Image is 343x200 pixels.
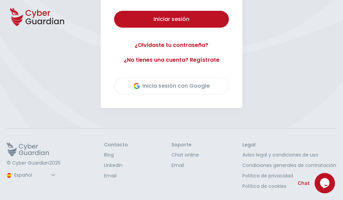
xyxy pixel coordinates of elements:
a: ¿No tienes una cuenta? Regístrate [114,56,229,64]
a: Email [171,162,199,169]
a: LinkedIn [104,162,128,169]
a: Política de cookies [242,183,336,190]
h3: Contacto [104,142,128,148]
a: Email [104,172,128,179]
a: Aviso legal y condiciones de uso [242,151,336,159]
h3: Soporte [171,142,199,148]
a: ¿Olvidaste tu contraseña? [114,41,229,49]
a: Política de privacidad [242,172,336,179]
button: Inicia sesión con Google [114,78,229,94]
a: Condiciones generales de contratación [242,162,336,169]
a: Chat online [171,151,199,159]
iframe: chat widget [315,173,336,193]
a: Blog [104,151,128,159]
h3: Legal [242,142,336,148]
img: region-logo [7,173,11,178]
p: © Cyber Guardian 2025 [7,160,60,166]
span: Chat [298,179,310,187]
div: Inicia sesión con Google [134,82,210,90]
